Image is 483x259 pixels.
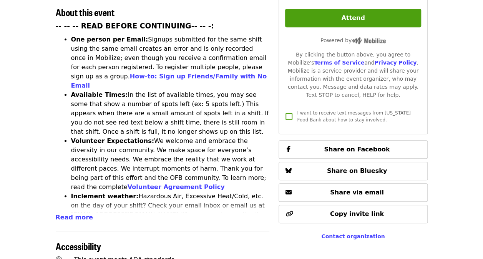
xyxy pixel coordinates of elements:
[327,167,387,174] span: Share on Bluesky
[56,22,214,30] strong: -- -- -- READ BEFORE CONTINUING-- -- -:
[71,91,128,98] strong: Available Times:
[320,37,386,43] span: Powered by
[285,51,421,99] div: By clicking the button above, you agree to Mobilize's and . Mobilize is a service provider and wi...
[71,136,270,192] li: We welcome and embrace the diversity in our community. We make space for everyone’s accessibility...
[279,162,427,180] button: Share on Bluesky
[71,192,270,238] li: Hazardous Air, Excessive Heat/Cold, etc. on the day of your shift? Check your email inbox or emai...
[56,239,101,253] span: Accessibility
[71,90,270,136] li: In the list of available times, you may see some that show a number of spots left (ex: 5 spots le...
[56,5,115,19] span: About this event
[330,189,384,196] span: Share via email
[56,214,93,221] span: Read more
[324,146,390,153] span: Share on Facebook
[71,193,139,200] strong: Inclement weather:
[374,60,417,66] a: Privacy Policy
[71,35,270,90] li: Signups submitted for the same shift using the same email creates an error and is only recorded o...
[279,140,427,159] button: Share on Facebook
[71,137,154,144] strong: Volunteer Expectations:
[71,73,267,89] a: How-to: Sign up Friends/Family with No Email
[297,110,410,123] span: I want to receive text messages from [US_STATE] Food Bank about how to stay involved.
[321,233,385,239] a: Contact organization
[279,205,427,223] button: Copy invite link
[71,36,148,43] strong: One person per Email:
[56,213,93,222] button: Read more
[285,9,421,27] button: Attend
[279,183,427,202] button: Share via email
[128,183,225,191] a: Volunteer Agreement Policy
[314,60,364,66] a: Terms of Service
[330,210,384,217] span: Copy invite link
[352,37,386,44] img: Powered by Mobilize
